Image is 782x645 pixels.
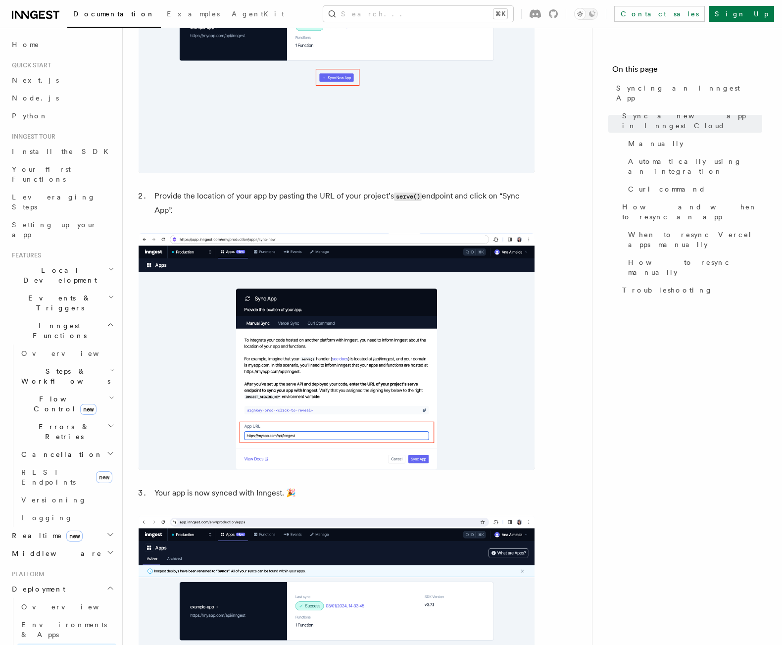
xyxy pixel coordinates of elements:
span: Platform [8,570,45,578]
span: Flow Control [17,394,109,414]
span: Home [12,40,40,50]
span: Python [12,112,48,120]
span: How and when to resync an app [622,202,762,222]
span: new [66,531,83,542]
button: Deployment [8,580,116,598]
button: Middleware [8,545,116,562]
a: Syncing an Inngest App [612,79,762,107]
span: Environments & Apps [21,621,107,639]
span: Overview [21,603,123,611]
span: Manually [628,139,684,149]
span: Versioning [21,496,87,504]
span: Realtime [8,531,83,541]
button: Search...⌘K [323,6,513,22]
a: Versioning [17,491,116,509]
button: Toggle dark mode [574,8,598,20]
span: REST Endpoints [21,468,76,486]
span: Install the SDK [12,148,114,155]
button: Cancellation [17,446,116,463]
a: Examples [161,3,226,27]
button: Flow Controlnew [17,390,116,418]
a: Troubleshooting [618,281,762,299]
a: Home [8,36,116,53]
li: Your app is now synced with Inngest. 🎉 [151,486,535,500]
a: Next.js [8,71,116,89]
span: Automatically using an integration [628,156,762,176]
span: Documentation [73,10,155,18]
span: Local Development [8,265,108,285]
a: Sync a new app in Inngest Cloud [618,107,762,135]
a: Environments & Apps [17,616,116,644]
span: Errors & Retries [17,422,107,442]
a: Install the SDK [8,143,116,160]
kbd: ⌘K [493,9,507,19]
a: Overview [17,345,116,362]
span: Sync a new app in Inngest Cloud [622,111,762,131]
span: Deployment [8,584,65,594]
span: Inngest tour [8,133,55,141]
span: Features [8,251,41,259]
span: new [96,471,112,483]
a: When to resync Vercel apps manually [624,226,762,253]
code: serve() [394,193,422,201]
div: Inngest Functions [8,345,116,527]
h4: On this page [612,63,762,79]
span: Cancellation [17,449,103,459]
a: Python [8,107,116,125]
a: How and when to resync an app [618,198,762,226]
button: Steps & Workflows [17,362,116,390]
span: Your first Functions [12,165,71,183]
a: Logging [17,509,116,527]
a: Your first Functions [8,160,116,188]
li: Provide the location of your app by pasting the URL of your project’s endpoint and click on “Sync... [151,189,535,217]
span: Curl command [628,184,706,194]
a: Leveraging Steps [8,188,116,216]
span: AgentKit [232,10,284,18]
a: Curl command [624,180,762,198]
span: Syncing an Inngest App [616,83,762,103]
span: Quick start [8,61,51,69]
span: How to resync manually [628,257,762,277]
span: Logging [21,514,73,522]
a: Documentation [67,3,161,28]
span: Troubleshooting [622,285,713,295]
button: Realtimenew [8,527,116,545]
button: Local Development [8,261,116,289]
a: How to resync manually [624,253,762,281]
span: When to resync Vercel apps manually [628,230,762,249]
span: Steps & Workflows [17,366,110,386]
a: AgentKit [226,3,290,27]
span: Overview [21,349,123,357]
span: Next.js [12,76,59,84]
span: Setting up your app [12,221,97,239]
a: Overview [17,598,116,616]
button: Inngest Functions [8,317,116,345]
a: Sign Up [709,6,774,22]
a: Contact sales [614,6,705,22]
img: Sync New App form where you paste your project’s serve endpoint to inform Inngest about the locat... [139,233,535,470]
a: Manually [624,135,762,152]
button: Events & Triggers [8,289,116,317]
span: Node.js [12,94,59,102]
span: new [80,404,97,415]
span: Leveraging Steps [12,193,96,211]
span: Examples [167,10,220,18]
span: Events & Triggers [8,293,108,313]
button: Errors & Retries [17,418,116,446]
span: Inngest Functions [8,321,107,341]
span: Middleware [8,548,102,558]
a: Setting up your app [8,216,116,244]
a: Automatically using an integration [624,152,762,180]
a: Node.js [8,89,116,107]
a: REST Endpointsnew [17,463,116,491]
